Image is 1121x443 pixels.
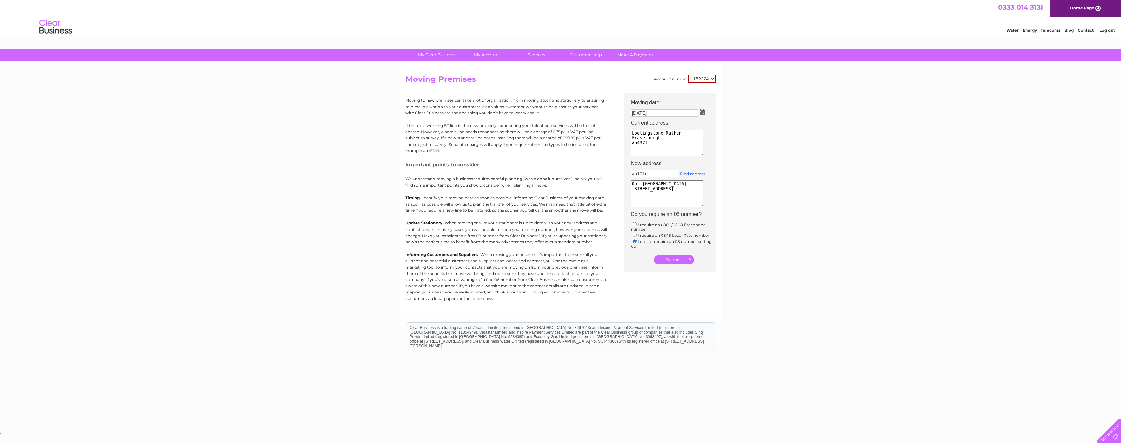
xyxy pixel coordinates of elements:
a: Contact [1078,28,1094,33]
a: Blog [1064,28,1074,33]
p: - When moving ensure your stationery is up to date with your new address and contact details. In ... [405,220,607,245]
th: New address: [628,159,719,168]
a: Water [1006,28,1019,33]
p: Moving to new premises can take a lot of organisation, from moving stock and stationery to ensuri... [405,97,607,116]
td: I require an 0800/0808 Freephone number I require an 0845 Local Rate number I do not require an 0... [628,220,719,250]
b: Informing Customers and Suppliers [405,252,478,257]
b: Update Stationery [405,221,442,225]
div: Clear Business is a trading name of Verastar Limited (registered in [GEOGRAPHIC_DATA] No. 3667643... [407,4,715,32]
img: logo.png [39,17,72,37]
a: Log out [1099,28,1115,33]
a: 0333 014 3131 [998,3,1043,11]
img: ... [700,109,705,115]
b: Timing [405,195,420,200]
p: - When moving your business it’s important to ensure all your current and potential customers and... [405,251,607,302]
h2: Moving Premises [405,75,716,87]
h5: Important points to consider [405,162,607,167]
input: Submit [654,255,694,264]
th: Moving date: [628,93,719,107]
a: Energy [1023,28,1037,33]
a: Make A Payment [608,49,662,61]
div: Account number [654,75,716,83]
a: Customer Help [559,49,613,61]
a: Find address... [680,171,708,176]
a: Services [509,49,563,61]
p: - Identify your moving date as soon as possible. Informing Clear Business of your moving date as ... [405,195,607,214]
a: Telecoms [1041,28,1060,33]
a: My Clear Business [410,49,464,61]
p: If there’s a working BT line in the new property, connecting your telephone services will be free... [405,122,607,154]
th: Current address: [628,118,719,128]
p: We understand moving a business requires careful planning (we’ve done it ourselves!), below you w... [405,176,607,188]
a: My Account [460,49,514,61]
th: Do you require an 08 number? [628,209,719,219]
